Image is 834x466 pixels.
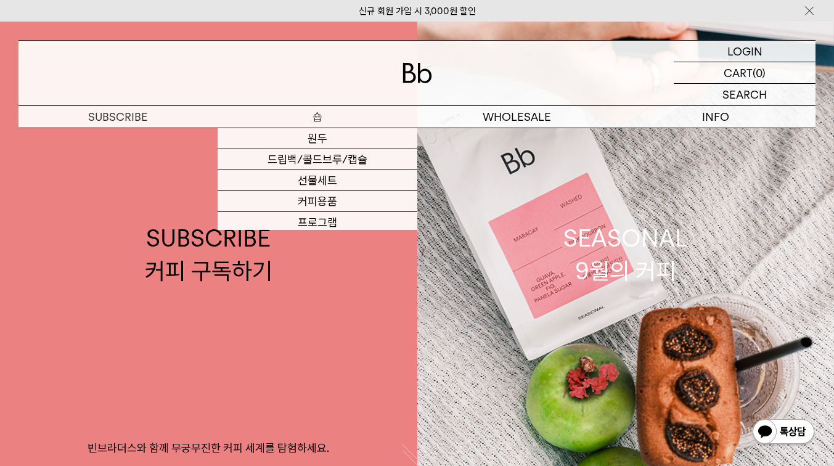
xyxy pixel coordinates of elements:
a: 드립백/콜드브루/캡슐 [218,149,417,170]
a: CART (0) [674,62,816,84]
a: 선물세트 [218,170,417,191]
a: 원두 [218,128,417,149]
a: 신규 회원 가입 시 3,000원 할인 [359,6,476,17]
img: 카카오톡 채널 1:1 채팅 버튼 [751,418,816,448]
p: INFO [616,106,816,128]
a: LOGIN [674,41,816,62]
p: (0) [753,62,766,83]
p: LOGIN [727,41,762,62]
a: 프로그램 [218,212,417,233]
a: SUBSCRIBE [18,106,218,128]
p: WHOLESALE [417,106,616,128]
div: SEASONAL 9월의 커피 [563,222,688,287]
p: CART [724,62,753,83]
p: SEARCH [722,84,767,105]
a: 커피용품 [218,191,417,212]
img: 로고 [403,63,432,83]
a: 숍 [218,106,417,128]
div: SUBSCRIBE 커피 구독하기 [145,222,272,287]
